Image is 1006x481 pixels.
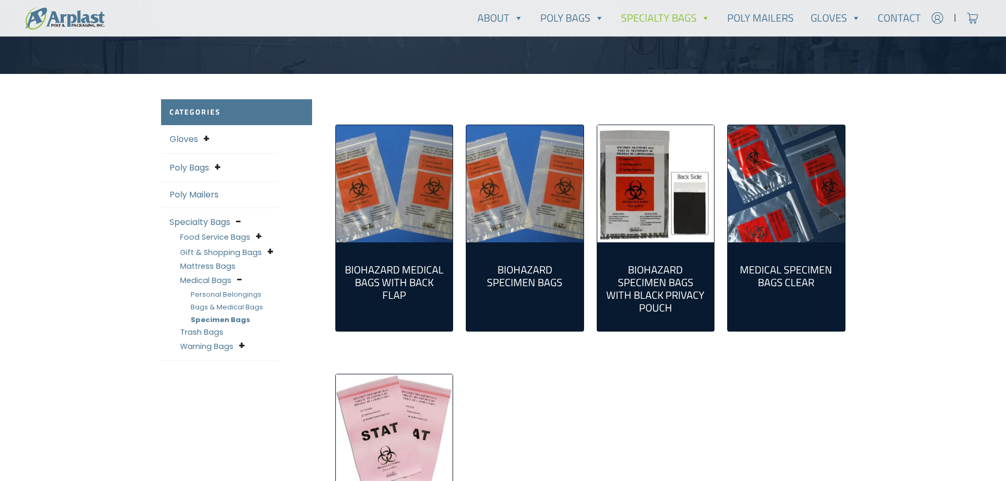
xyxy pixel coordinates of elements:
[736,263,836,289] h2: Medical Specimen Bags Clear
[191,289,263,312] a: Personal Belongings Bags & Medical Bags
[170,188,219,201] a: Poly Mailers
[180,261,236,271] a: Mattress Bags
[336,125,453,242] a: Visit product category Biohazard Medical Bags with Back Flap
[344,263,445,301] h2: Biohazard Medical Bags with Back Flap
[180,327,223,337] a: Trash Bags
[466,125,584,242] img: Biohazard Specimen Bags
[736,251,836,297] a: Visit product category Medical Specimen Bags Clear
[180,275,231,286] a: Medical Bags
[466,125,584,242] a: Visit product category Biohazard Specimen Bags
[170,133,198,145] a: Gloves
[719,7,802,29] a: Poly Mailers
[597,125,714,242] a: Visit product category Biohazard Specimen Bags With Black Privacy Pouch
[606,251,706,323] a: Visit product category Biohazard Specimen Bags With Black Privacy Pouch
[180,341,233,352] a: Warning Bags
[336,125,453,242] img: Biohazard Medical Bags with Back Flap
[25,7,105,30] img: logo
[475,251,575,297] a: Visit product category Biohazard Specimen Bags
[344,251,445,310] a: Visit product category Biohazard Medical Bags with Back Flap
[613,7,719,29] a: Specialty Bags
[802,7,869,29] a: Gloves
[180,247,262,258] a: Gift & Shopping Bags
[170,162,209,174] a: Poly Bags
[191,315,250,325] a: Specimen Bags
[606,263,706,314] h2: Biohazard Specimen Bags With Black Privacy Pouch
[475,263,575,289] h2: Biohazard Specimen Bags
[869,7,929,29] a: Contact
[597,125,714,242] img: Biohazard Specimen Bags With Black Privacy Pouch
[532,7,613,29] a: Poly Bags
[170,216,230,228] a: Specialty Bags
[728,125,845,242] a: Visit product category Medical Specimen Bags Clear
[728,125,845,242] img: Medical Specimen Bags Clear
[180,232,250,242] a: Food Service Bags
[161,99,312,125] h2: Categories
[954,12,956,24] span: |
[469,7,532,29] a: About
